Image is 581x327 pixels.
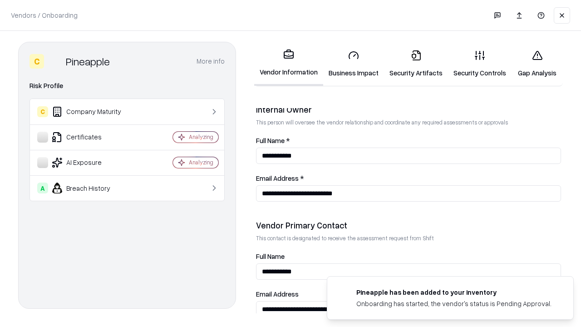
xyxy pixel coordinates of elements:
div: C [30,54,44,69]
label: Full Name [256,253,561,260]
p: This person will oversee the vendor relationship and coordinate any required assessments or appro... [256,119,561,126]
div: AI Exposure [37,157,146,168]
a: Business Impact [323,43,384,85]
div: C [37,106,48,117]
a: Vendor Information [254,42,323,86]
p: Vendors / Onboarding [11,10,78,20]
a: Gap Analysis [512,43,563,85]
img: pineappleenergy.com [338,287,349,298]
div: Certificates [37,132,146,143]
label: Email Address [256,291,561,297]
div: Pineapple [66,54,110,69]
div: Analyzing [189,159,213,166]
label: Full Name * [256,137,561,144]
div: Internal Owner [256,104,561,115]
div: Vendor Primary Contact [256,220,561,231]
div: Risk Profile [30,80,225,91]
div: Onboarding has started, the vendor's status is Pending Approval. [356,299,551,308]
div: Analyzing [189,133,213,141]
div: Pineapple has been added to your inventory [356,287,551,297]
a: Security Controls [448,43,512,85]
div: Company Maturity [37,106,146,117]
div: Breach History [37,183,146,193]
img: Pineapple [48,54,62,69]
button: More info [197,53,225,69]
div: A [37,183,48,193]
p: This contact is designated to receive the assessment request from Shift [256,234,561,242]
a: Security Artifacts [384,43,448,85]
label: Email Address * [256,175,561,182]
